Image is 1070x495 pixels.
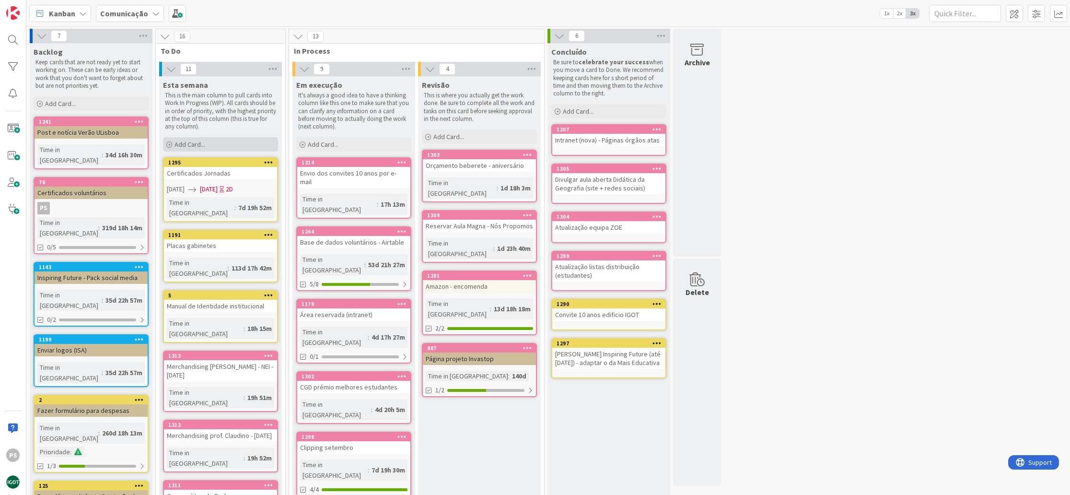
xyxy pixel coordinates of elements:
[368,465,369,475] span: :
[98,223,100,233] span: :
[551,299,666,330] a: 1290Convite 10 anos edificio IGOT
[552,165,665,173] div: 1305
[297,381,410,393] div: CGD prémio melhores estudantes
[37,290,102,311] div: Time in [GEOGRAPHIC_DATA]
[168,159,277,166] div: 1295
[174,31,190,42] span: 16
[310,352,319,362] span: 0/1
[552,212,665,234] div: 1304Atualização equipa ZOE
[296,299,411,364] a: 1179Área reservada (intranet)Time in [GEOGRAPHIC_DATA]:4d 17h 27m0/1
[551,251,666,291] a: 1299Atualização listas distribuição (estudantes)
[552,252,665,282] div: 1299Atualização listas distribuição (estudantes)
[167,387,244,408] div: Time in [GEOGRAPHIC_DATA]
[552,308,665,321] div: Convite 10 anos edificio IGOT
[37,217,98,238] div: Time in [GEOGRAPHIC_DATA]
[552,300,665,308] div: 1290
[557,126,665,133] div: 1307
[297,167,410,188] div: Envio dos convites 10 anos por e-mail
[47,461,56,471] span: 1/3
[35,482,148,490] div: 125
[103,295,145,306] div: 35d 22h 57m
[297,236,410,248] div: Base de dados voluntários - Airtable
[228,263,229,273] span: :
[297,372,410,393] div: 1302CGD prémio melhores estudantes
[37,447,70,457] div: Prioridade
[167,318,244,339] div: Time in [GEOGRAPHIC_DATA]
[685,57,710,68] div: Archive
[20,1,44,13] span: Support
[686,286,709,298] div: Delete
[296,226,411,291] a: 1264Base de dados voluntários - AirtableTime in [GEOGRAPHIC_DATA]:53d 21h 27m5/8
[435,385,444,395] span: 1/2
[297,433,410,441] div: 1298
[423,151,536,159] div: 1303
[168,482,277,489] div: 1311
[164,421,277,442] div: 1312Merchandising prof. Claudino - [DATE]
[297,308,410,321] div: Área reservada (intranet)
[39,179,148,186] div: 76
[557,340,665,347] div: 1297
[163,80,208,90] span: Esta semana
[297,433,410,454] div: 1298Clipping setembro
[164,231,277,239] div: 1191
[422,210,537,263] a: 1309Reservar Aula Magna - Nós PropomosTime in [GEOGRAPHIC_DATA]:1d 23h 40m
[39,336,148,343] div: 1199
[35,59,147,90] p: Keep cards that are not ready yet to start working on. These can be early ideas or work that you ...
[422,343,537,397] a: 987Página projeto InvastopTime in [GEOGRAPHIC_DATA]:140d1/2
[423,353,536,365] div: Página projeto Invastop
[297,158,410,167] div: 1314
[557,165,665,172] div: 1305
[929,5,1001,22] input: Quick Filter...
[563,107,593,116] span: Add Card...
[37,144,102,165] div: Time in [GEOGRAPHIC_DATA]
[34,334,149,387] a: 1199Enviar logos (ISA)Time in [GEOGRAPHIC_DATA]:35d 22h 57m
[426,298,490,319] div: Time in [GEOGRAPHIC_DATA]
[422,150,537,202] a: 1303Orçamento beberete - aniversárioTime in [GEOGRAPHIC_DATA]:1d 18h 3m
[423,280,536,293] div: Amazon - encomenda
[244,323,245,334] span: :
[296,371,411,424] a: 1302CGD prémio melhores estudantesTime in [GEOGRAPHIC_DATA]:4d 20h 5m
[34,395,149,473] a: 2Fazer formulário para despesasTime in [GEOGRAPHIC_DATA]:260d 18h 13mPrioridade:1/3
[164,421,277,429] div: 1312
[164,158,277,167] div: 1295
[234,202,236,213] span: :
[39,118,148,125] div: 1241
[34,47,63,57] span: Backlog
[35,335,148,344] div: 1199
[168,353,277,359] div: 1313
[302,301,410,307] div: 1179
[35,118,148,139] div: 1241Post e notícia Verão ULisboa
[552,260,665,282] div: Atualização listas distribuição (estudantes)
[236,202,274,213] div: 7d 19h 52m
[35,178,148,199] div: 76Certificados voluntários
[552,134,665,146] div: Intranet (nova) - Páginas órgãos atas
[366,259,407,270] div: 53d 21h 27m
[164,352,277,360] div: 1313
[552,348,665,369] div: [PERSON_NAME] Inspiring Future (até [DATE]) - adaptar o da Mais Educativa
[297,300,410,308] div: 1179
[552,300,665,321] div: 1290Convite 10 anos edificio IGOT
[102,367,103,378] span: :
[47,242,56,252] span: 0/5
[497,183,498,193] span: :
[98,428,100,438] span: :
[427,212,536,219] div: 1309
[552,221,665,234] div: Atualização equipa ZOE
[314,63,330,75] span: 9
[35,396,148,404] div: 2
[371,404,372,415] span: :
[423,344,536,365] div: 987Página projeto Invastop
[100,428,145,438] div: 260d 18h 13m
[491,304,533,314] div: 13d 18h 18m
[551,212,666,243] a: 1304Atualização equipa ZOE
[302,159,410,166] div: 1314
[163,290,278,343] a: 5Manual de Identidade institucionalTime in [GEOGRAPHIC_DATA]:18h 15m
[423,220,536,232] div: Reservar Aula Magna - Nós Propomos
[35,178,148,187] div: 76
[34,177,149,254] a: 76Certificados voluntáriosPSTime in [GEOGRAPHIC_DATA]:319d 18h 14m0/5
[100,9,148,18] b: Comunicação
[364,259,366,270] span: :
[510,371,529,381] div: 140d
[39,264,148,271] div: 1143
[551,164,666,204] a: 1305Divulgar aula aberta Didática da Geografia (site + redes sociais)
